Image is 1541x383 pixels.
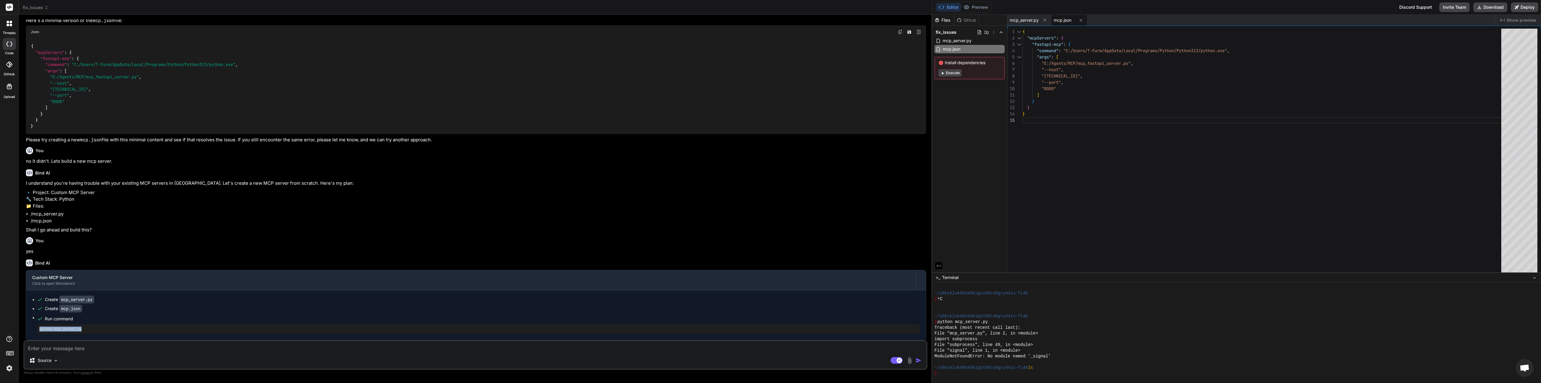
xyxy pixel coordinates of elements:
div: 1 [1007,29,1015,35]
span: { [1068,42,1071,47]
li: /mcp_server.py [31,211,926,218]
button: Invite Team [1439,2,1470,12]
span: "fastapi-mcp" [40,56,72,61]
span: "8000" [50,99,64,104]
span: "--port" [1042,80,1061,85]
span: ^C [937,296,942,302]
span: "C:/Users/T-Furm/AppData/Local/Programs/Python/Pyt [1063,48,1184,53]
span: "args" [1037,54,1051,60]
span: , [69,93,72,98]
img: icon [916,357,922,363]
button: Preview [961,3,991,11]
span: ❯ [935,371,938,376]
span: , [69,80,72,86]
code: mcp.json [80,137,102,143]
h6: Bind AI [35,170,50,176]
span: , [139,74,141,80]
span: "command" [45,62,67,67]
span: "mcpServers" [1027,35,1056,41]
div: Click to collapse the range. [1015,54,1023,60]
button: Save file [905,28,913,36]
button: Download [1473,2,1507,12]
span: python mcp_server.py [937,319,988,325]
span: } [1032,99,1034,104]
label: threads [3,30,16,36]
div: Click to collapse the range. [1015,29,1023,35]
span: : [72,56,74,61]
img: Pick Models [53,358,58,363]
label: code [5,51,14,56]
span: "mcpServers" [36,50,64,55]
img: copy [898,30,903,34]
span: mcp_server.py [1010,17,1039,23]
span: Json [31,30,39,34]
span: [ [64,68,67,74]
span: mcp.json [942,46,961,53]
label: Upload [4,94,15,99]
span: : [1063,42,1066,47]
div: 5 [1007,54,1015,60]
span: "--port" [50,93,69,98]
div: Click to collapse the range. [1015,41,1023,48]
span: { [31,44,33,49]
p: 🔹 Project: Custom MCP Server 🔧 Tech Stack: Python 📁 Files: [26,189,926,210]
div: 14 [1007,111,1015,117]
div: 13 [1007,105,1015,111]
p: yes [26,248,926,255]
span: mcp_server.py [942,37,972,44]
p: Here's a minimal version of the file: [26,17,926,24]
button: − [1532,273,1537,282]
button: Custom MCP ServerClick to open Workbench [26,270,916,290]
span: Traceback (most recent call last): [935,325,1020,331]
p: Shall I go ahead and build this? [26,227,926,234]
div: 12 [1007,98,1015,105]
span: : [60,68,62,74]
img: attachment [906,357,913,364]
div: 8 [1007,73,1015,79]
span: "--host" [50,80,69,86]
div: 15 [1007,117,1015,124]
div: Discord Support [1396,2,1436,12]
span: fix_issues [23,5,48,11]
span: , [1131,61,1133,66]
span: File "mcp_server.py", line 2, in <module> [935,331,1038,336]
span: , [1227,48,1229,53]
span: "8000" [1042,86,1056,91]
span: : [64,50,67,55]
div: 11 [1007,92,1015,98]
span: : [1051,54,1054,60]
span: ] [1037,92,1039,98]
div: Files [932,17,954,23]
span: } [40,111,43,117]
img: Open in Browser [916,29,921,35]
span: "C:/Users/T-Furm/AppData/Local/Programs/Python/Python313/python.exe" [72,62,235,67]
span: − [1533,275,1536,281]
span: "[TECHNICAL_ID]" [1042,73,1080,79]
span: privacy [81,371,91,374]
div: 10 [1007,86,1015,92]
span: , [235,62,238,67]
h6: You [36,238,44,244]
span: : [1056,35,1059,41]
p: Please try creating a new file with this minimal content and see if that resolves the issue. If y... [26,137,926,143]
div: Click to open Workbench [32,281,910,286]
div: 4 [1007,48,1015,54]
span: File "signal", line 1, in <module> [935,348,1020,353]
span: , [88,86,91,92]
div: Create [45,297,94,303]
span: { [76,56,79,61]
div: Github [954,17,979,23]
span: } [1022,111,1025,117]
span: "E:/Agents/MCP/mcp_fastapi_server.py" [1042,61,1131,66]
span: mcp.json [1054,17,1071,23]
span: , [1061,67,1063,72]
pre: python mcp_server.py [39,327,917,331]
div: 2 [1007,35,1015,41]
div: 3 [1007,41,1015,48]
div: Custom MCP Server [32,275,910,281]
span: } [36,117,38,123]
code: mcp.json [59,305,82,312]
span: } [31,124,33,129]
button: Editor [936,3,961,11]
div: 7 [1007,67,1015,73]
